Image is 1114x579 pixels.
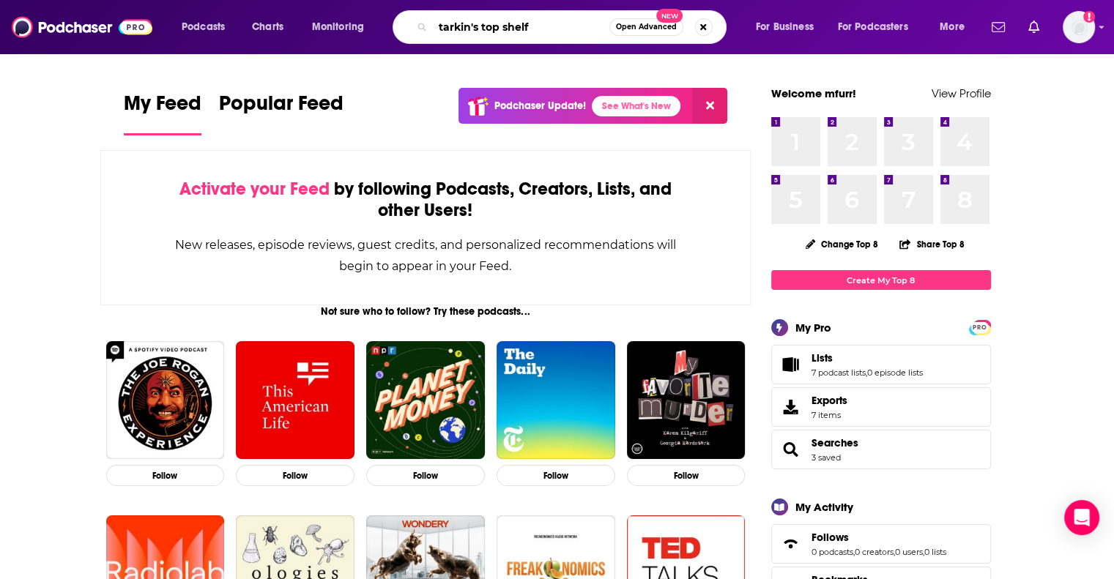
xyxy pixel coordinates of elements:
[179,178,330,200] span: Activate your Feed
[219,91,344,135] a: Popular Feed
[236,465,354,486] button: Follow
[124,91,201,124] span: My Feed
[867,367,923,378] a: 0 episode lists
[771,86,856,100] a: Welcome mfurr!
[1064,500,1099,535] div: Open Intercom Messenger
[929,15,983,39] button: open menu
[627,465,746,486] button: Follow
[776,397,806,417] span: Exports
[812,410,847,420] span: 7 items
[940,17,965,37] span: More
[899,230,965,258] button: Share Top 8
[971,321,989,332] a: PRO
[855,547,894,557] a: 0 creators
[106,465,225,486] button: Follow
[1063,11,1095,43] img: User Profile
[771,270,991,290] a: Create My Top 8
[12,13,152,41] img: Podchaser - Follow, Share and Rate Podcasts
[812,547,853,557] a: 0 podcasts
[771,524,991,564] span: Follows
[756,17,814,37] span: For Business
[302,15,383,39] button: open menu
[812,394,847,407] span: Exports
[812,367,866,378] a: 7 podcast lists
[182,17,225,37] span: Podcasts
[171,15,244,39] button: open menu
[812,436,858,449] a: Searches
[776,534,806,554] a: Follows
[497,465,615,486] button: Follow
[812,351,833,365] span: Lists
[174,179,677,221] div: by following Podcasts, Creators, Lists, and other Users!
[838,17,908,37] span: For Podcasters
[616,23,677,31] span: Open Advanced
[894,547,895,557] span: ,
[106,341,225,460] img: The Joe Rogan Experience
[853,547,855,557] span: ,
[236,341,354,460] img: This American Life
[924,547,946,557] a: 0 lists
[592,96,680,116] a: See What's New
[776,354,806,375] a: Lists
[406,10,740,44] div: Search podcasts, credits, & more...
[923,547,924,557] span: ,
[986,15,1011,40] a: Show notifications dropdown
[366,341,485,460] img: Planet Money
[828,15,929,39] button: open menu
[366,465,485,486] button: Follow
[124,91,201,135] a: My Feed
[812,351,923,365] a: Lists
[771,430,991,469] span: Searches
[1022,15,1045,40] a: Show notifications dropdown
[866,367,867,378] span: ,
[497,341,615,460] img: The Daily
[746,15,832,39] button: open menu
[795,500,853,514] div: My Activity
[174,234,677,277] div: New releases, episode reviews, guest credits, and personalized recommendations will begin to appe...
[219,91,344,124] span: Popular Feed
[100,305,751,318] div: Not sure who to follow? Try these podcasts...
[609,18,683,36] button: Open AdvancedNew
[797,235,888,253] button: Change Top 8
[776,439,806,460] a: Searches
[971,322,989,333] span: PRO
[252,17,283,37] span: Charts
[895,547,923,557] a: 0 users
[242,15,292,39] a: Charts
[932,86,991,100] a: View Profile
[312,17,364,37] span: Monitoring
[1083,11,1095,23] svg: Add a profile image
[433,15,609,39] input: Search podcasts, credits, & more...
[1063,11,1095,43] button: Show profile menu
[771,387,991,427] a: Exports
[812,531,946,544] a: Follows
[627,341,746,460] img: My Favorite Murder with Karen Kilgariff and Georgia Hardstark
[812,531,849,544] span: Follows
[771,345,991,384] span: Lists
[494,100,586,112] p: Podchaser Update!
[1063,11,1095,43] span: Logged in as mfurr
[795,321,831,335] div: My Pro
[812,452,841,463] a: 3 saved
[656,9,683,23] span: New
